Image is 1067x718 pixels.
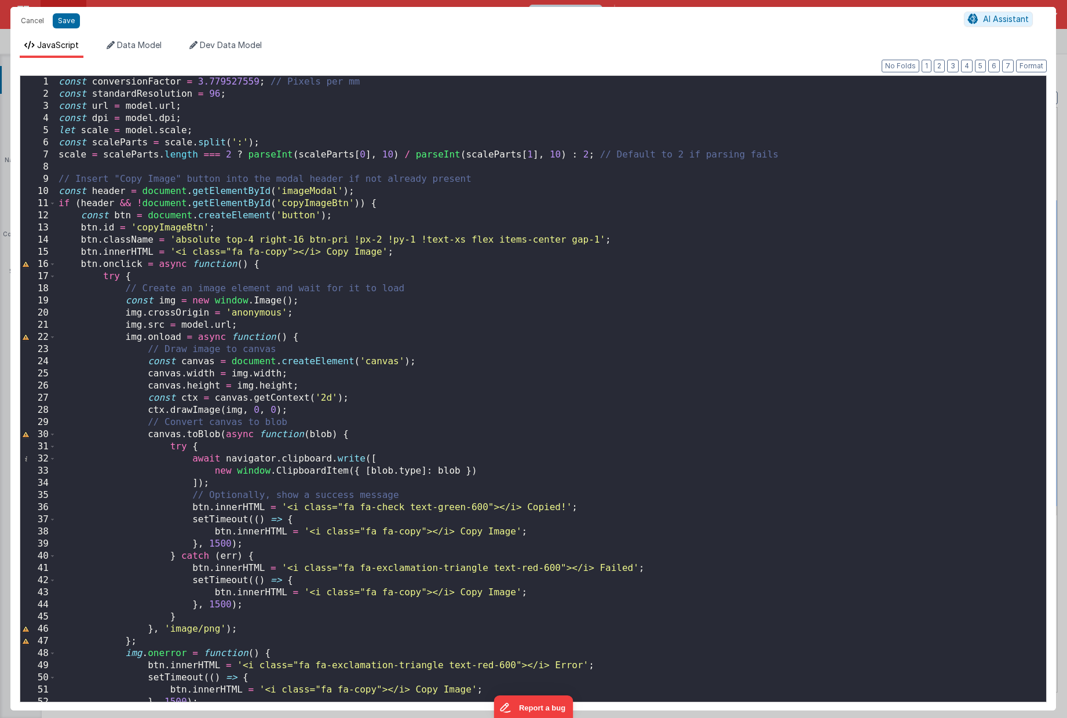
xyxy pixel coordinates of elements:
[947,60,959,72] button: 3
[922,60,931,72] button: 1
[20,416,56,428] div: 29
[20,368,56,380] div: 25
[20,611,56,623] div: 45
[20,258,56,270] div: 16
[961,60,973,72] button: 4
[20,161,56,173] div: 8
[20,562,56,574] div: 41
[20,453,56,465] div: 32
[20,88,56,100] div: 2
[20,538,56,550] div: 39
[20,112,56,124] div: 4
[200,40,262,50] span: Dev Data Model
[20,307,56,319] div: 20
[53,13,80,28] button: Save
[20,647,56,660] div: 48
[20,514,56,526] div: 37
[37,40,79,50] span: JavaScript
[20,696,56,708] div: 52
[1016,60,1047,72] button: Format
[15,13,50,29] button: Cancel
[20,283,56,295] div: 18
[20,295,56,307] div: 19
[20,173,56,185] div: 9
[20,428,56,441] div: 30
[20,222,56,234] div: 13
[964,12,1033,27] button: AI Assistant
[988,60,1000,72] button: 6
[20,343,56,356] div: 23
[20,526,56,538] div: 38
[20,635,56,647] div: 47
[20,246,56,258] div: 15
[20,672,56,684] div: 50
[20,489,56,501] div: 35
[20,599,56,611] div: 44
[20,465,56,477] div: 33
[20,660,56,672] div: 49
[20,587,56,599] div: 43
[20,623,56,635] div: 46
[20,76,56,88] div: 1
[20,319,56,331] div: 21
[20,331,56,343] div: 22
[20,356,56,368] div: 24
[20,185,56,197] div: 10
[983,14,1029,24] span: AI Assistant
[975,60,986,72] button: 5
[20,124,56,137] div: 5
[20,137,56,149] div: 6
[882,60,919,72] button: No Folds
[1002,60,1014,72] button: 7
[20,684,56,696] div: 51
[20,197,56,210] div: 11
[20,149,56,161] div: 7
[20,477,56,489] div: 34
[20,550,56,562] div: 40
[117,40,162,50] span: Data Model
[20,574,56,587] div: 42
[20,234,56,246] div: 14
[20,404,56,416] div: 28
[20,501,56,514] div: 36
[934,60,945,72] button: 2
[20,392,56,404] div: 27
[20,380,56,392] div: 26
[20,100,56,112] div: 3
[20,270,56,283] div: 17
[20,441,56,453] div: 31
[20,210,56,222] div: 12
